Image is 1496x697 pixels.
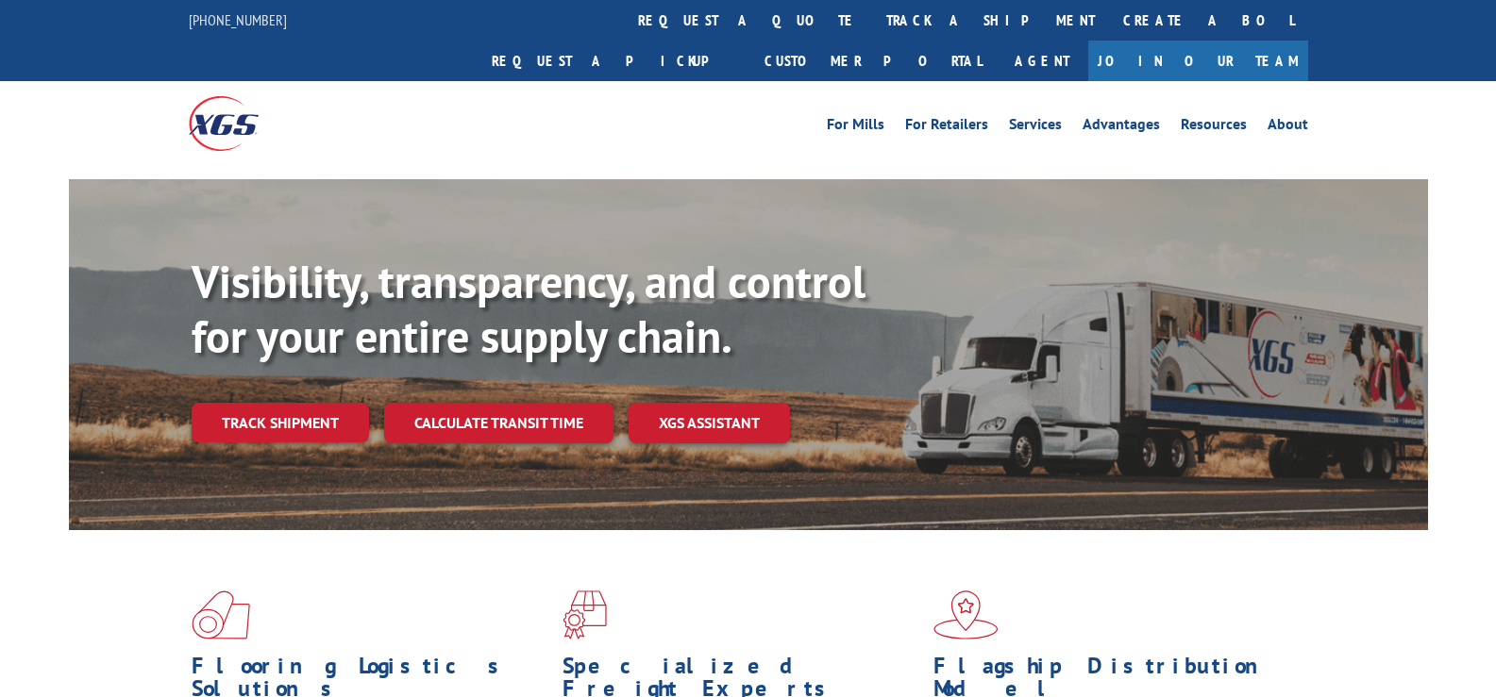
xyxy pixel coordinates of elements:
[1181,117,1247,138] a: Resources
[1268,117,1308,138] a: About
[1083,117,1160,138] a: Advantages
[1088,41,1308,81] a: Join Our Team
[478,41,750,81] a: Request a pickup
[192,252,866,365] b: Visibility, transparency, and control for your entire supply chain.
[189,10,287,29] a: [PHONE_NUMBER]
[905,117,988,138] a: For Retailers
[629,403,790,443] a: XGS ASSISTANT
[827,117,884,138] a: For Mills
[384,403,614,443] a: Calculate transit time
[750,41,996,81] a: Customer Portal
[563,590,607,639] img: xgs-icon-focused-on-flooring-red
[192,403,369,442] a: Track shipment
[1009,117,1062,138] a: Services
[996,41,1088,81] a: Agent
[192,590,250,639] img: xgs-icon-total-supply-chain-intelligence-red
[933,590,999,639] img: xgs-icon-flagship-distribution-model-red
